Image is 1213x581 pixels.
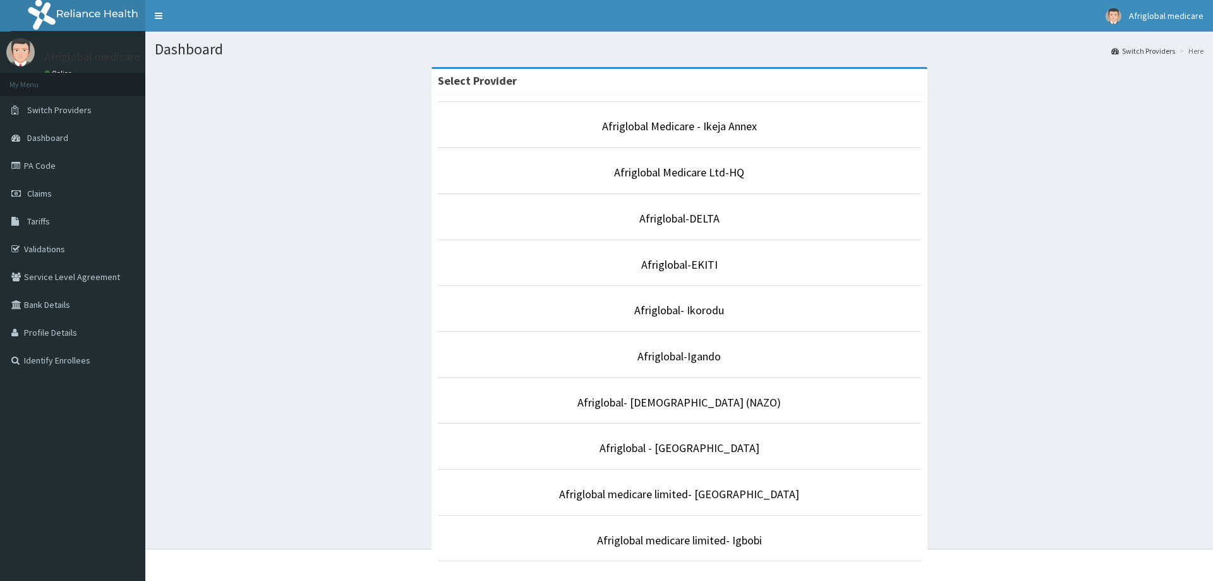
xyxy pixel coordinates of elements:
[600,441,759,455] a: Afriglobal - [GEOGRAPHIC_DATA]
[634,303,724,317] a: Afriglobal- Ikorodu
[577,395,781,410] a: Afriglobal- [DEMOGRAPHIC_DATA] (NAZO)
[637,349,721,364] a: Afriglobal-Igando
[597,533,762,547] a: Afriglobal medicare limited- Igbobi
[44,51,140,63] p: Afriglobal medicare
[27,104,92,116] span: Switch Providers
[1129,10,1204,21] span: Afriglobal medicare
[1111,46,1175,56] a: Switch Providers
[44,69,75,78] a: Online
[27,216,50,227] span: Tariffs
[559,487,799,501] a: Afriglobal medicare limited- [GEOGRAPHIC_DATA]
[1176,46,1204,56] li: Here
[155,41,1204,58] h1: Dashboard
[614,165,744,180] a: Afriglobal Medicare Ltd-HQ
[27,188,52,199] span: Claims
[27,132,68,144] span: Dashboard
[6,38,35,66] img: User Image
[641,257,718,272] a: Afriglobal-EKITI
[639,211,720,226] a: Afriglobal-DELTA
[1106,8,1121,24] img: User Image
[602,119,757,133] a: Afriglobal Medicare - Ikeja Annex
[438,73,517,88] strong: Select Provider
